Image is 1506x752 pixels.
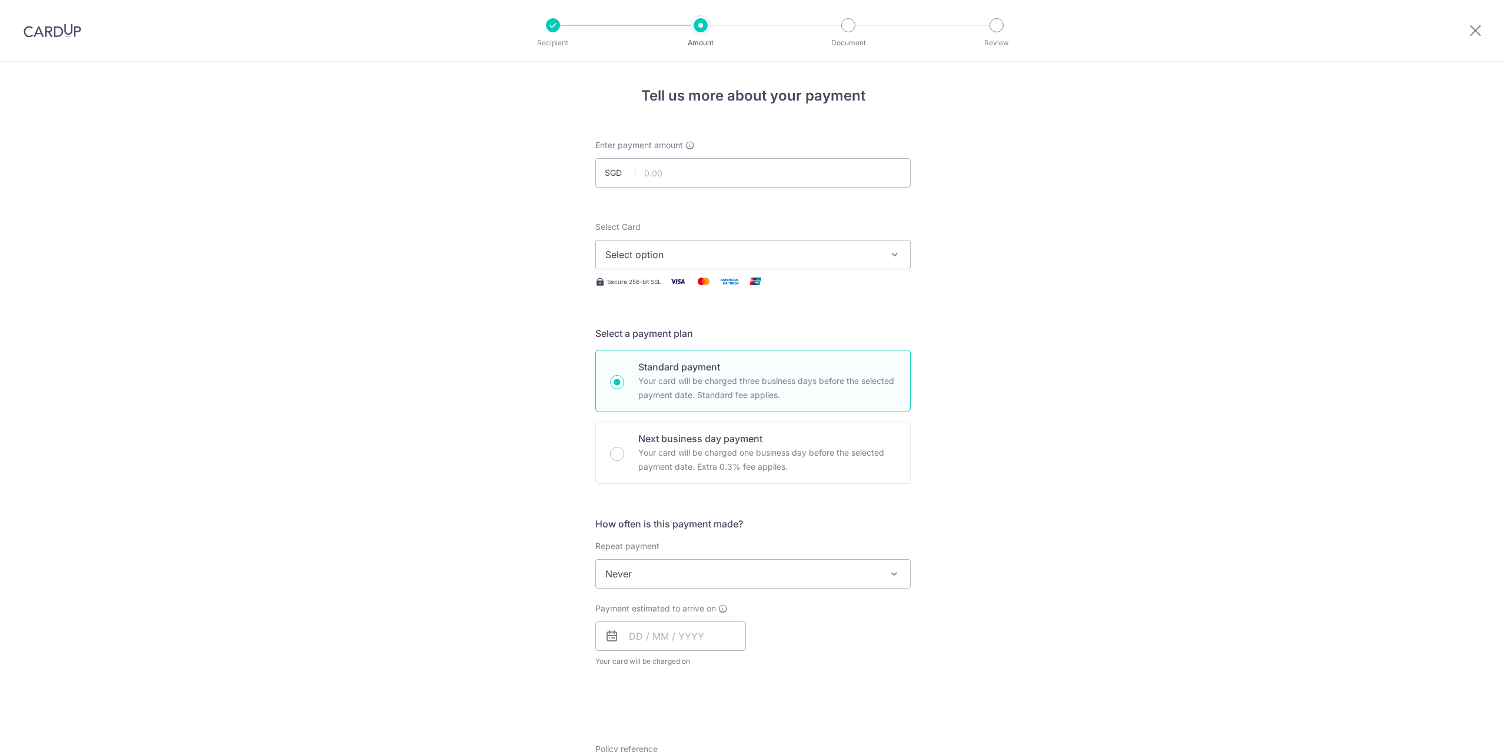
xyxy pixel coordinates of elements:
[595,540,659,552] label: Repeat payment
[953,37,1040,49] p: Review
[657,37,744,49] p: Amount
[595,603,716,614] span: Payment estimated to arrive on
[596,560,910,588] span: Never
[718,274,741,289] img: American Express
[595,656,746,667] span: Your card will be charged on
[605,248,879,262] span: Select option
[595,517,911,531] h5: How often is this payment made?
[595,240,911,269] button: Select option
[595,158,911,188] input: 0.00
[595,326,911,340] h5: Select a payment plan
[595,139,683,151] span: Enter payment amount
[638,432,896,446] p: Next business day payment
[692,274,715,289] img: Mastercard
[638,360,896,374] p: Standard payment
[595,85,911,106] h4: Tell us more about your payment
[744,274,767,289] img: Union Pay
[509,37,597,49] p: Recipient
[1431,717,1494,746] iframe: Opens a widget where you can find more information
[595,621,746,651] input: DD / MM / YYYY
[595,559,911,589] span: Never
[805,37,892,49] p: Document
[595,222,641,232] span: translation missing: en.payables.payment_networks.credit_card.summary.labels.select_card
[638,446,896,474] p: Your card will be charged one business day before the selected payment date. Extra 0.3% fee applies.
[605,167,635,179] span: SGD
[638,374,896,402] p: Your card will be charged three business days before the selected payment date. Standard fee appl...
[666,274,689,289] img: Visa
[607,277,661,286] span: Secure 256-bit SSL
[24,24,81,38] img: CardUp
